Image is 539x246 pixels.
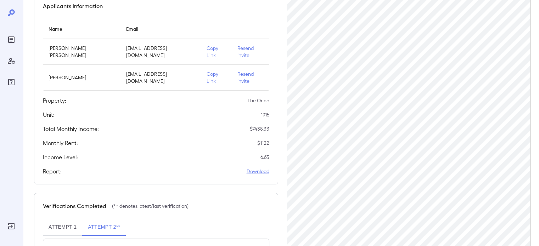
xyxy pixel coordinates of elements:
th: Name [43,19,120,39]
p: [EMAIL_ADDRESS][DOMAIN_NAME] [126,45,195,59]
button: Attempt 2** [82,219,126,236]
p: (** denotes latest/last verification) [112,202,189,210]
p: [PERSON_NAME] [PERSON_NAME] [49,45,115,59]
h5: Monthly Rent: [43,139,78,147]
p: $ 1122 [257,139,269,147]
th: Email [120,19,201,39]
p: Resend Invite [237,45,264,59]
p: Copy Link [207,70,226,85]
div: Log Out [6,221,17,232]
div: Manage Users [6,55,17,67]
p: Copy Link [207,45,226,59]
table: simple table [43,19,269,91]
h5: Applicants Information [43,2,103,10]
p: 6.63 [260,154,269,161]
h5: Income Level: [43,153,78,161]
p: The Orion [247,97,269,104]
p: [PERSON_NAME] [49,74,115,81]
p: 1915 [261,111,269,118]
h5: Total Monthly Income: [43,125,99,133]
h5: Verifications Completed [43,202,106,210]
h5: Property: [43,96,66,105]
div: Reports [6,34,17,45]
h5: Unit: [43,110,55,119]
a: Download [247,168,269,175]
div: FAQ [6,76,17,88]
p: Resend Invite [237,70,264,85]
button: Attempt 1 [43,219,82,236]
p: [EMAIL_ADDRESS][DOMAIN_NAME] [126,70,195,85]
h5: Report: [43,167,62,176]
p: $ 7438.33 [250,125,269,132]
